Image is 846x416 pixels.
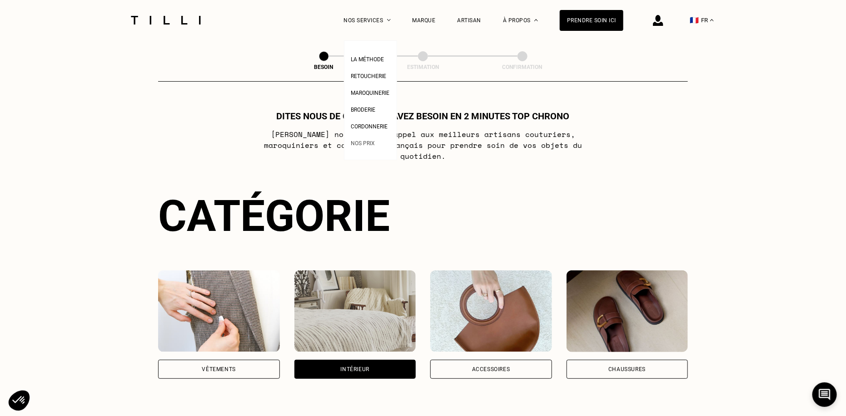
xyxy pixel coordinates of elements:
div: Chaussures [608,367,646,372]
div: Besoin [279,64,369,70]
a: Broderie [351,104,376,113]
a: Artisan [458,17,482,24]
img: Logo du service de couturière Tilli [128,16,204,24]
a: Cordonnerie [351,121,388,130]
a: Marque [413,17,436,24]
span: Cordonnerie [351,123,388,130]
span: Maroquinerie [351,90,390,96]
a: Maroquinerie [351,87,390,97]
div: Confirmation [477,64,568,70]
p: [PERSON_NAME] nous faisons appel aux meilleurs artisans couturiers , maroquiniers et cordonniers ... [243,129,603,162]
div: Intérieur [341,367,369,372]
a: Nos prix [351,137,375,147]
span: Broderie [351,107,376,113]
div: Estimation [378,64,468,70]
div: Vêtements [202,367,236,372]
img: Vêtements [158,270,280,352]
img: Chaussures [567,270,688,352]
img: icône connexion [653,15,663,26]
div: Catégorie [158,191,688,241]
a: La Méthode [351,54,384,63]
img: Menu déroulant [387,19,391,21]
span: 🇫🇷 [690,16,699,24]
a: Prendre soin ici [560,10,623,31]
div: Accessoires [472,367,510,372]
a: Retoucherie [351,70,387,80]
img: Intérieur [294,270,416,352]
span: La Méthode [351,56,384,63]
img: Menu déroulant à propos [534,19,538,21]
img: menu déroulant [710,19,714,21]
h1: Dites nous de quoi vous avez besoin en 2 minutes top chrono [277,111,570,122]
span: Retoucherie [351,73,387,79]
span: Nos prix [351,140,375,147]
img: Accessoires [430,270,552,352]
